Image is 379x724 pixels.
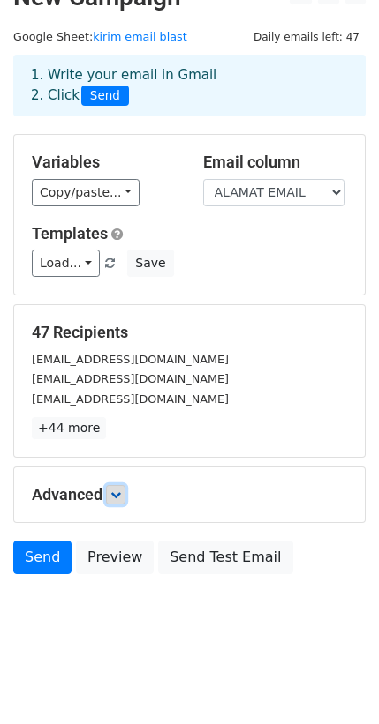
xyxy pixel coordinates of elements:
[13,30,187,43] small: Google Sheet:
[32,372,229,385] small: [EMAIL_ADDRESS][DOMAIN_NAME]
[247,27,366,47] span: Daily emails left: 47
[32,153,177,172] h5: Variables
[203,153,348,172] h5: Email column
[93,30,187,43] a: kirim email blast
[32,250,100,277] a: Load...
[32,179,140,206] a: Copy/paste...
[247,30,366,43] a: Daily emails left: 47
[32,485,347,504] h5: Advanced
[127,250,173,277] button: Save
[81,86,129,107] span: Send
[158,541,292,574] a: Send Test Email
[291,639,379,724] div: Widget Obrolan
[291,639,379,724] iframe: Chat Widget
[76,541,154,574] a: Preview
[32,392,229,406] small: [EMAIL_ADDRESS][DOMAIN_NAME]
[13,541,72,574] a: Send
[32,224,108,243] a: Templates
[32,417,106,439] a: +44 more
[32,323,347,342] h5: 47 Recipients
[18,65,361,106] div: 1. Write your email in Gmail 2. Click
[32,353,229,366] small: [EMAIL_ADDRESS][DOMAIN_NAME]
